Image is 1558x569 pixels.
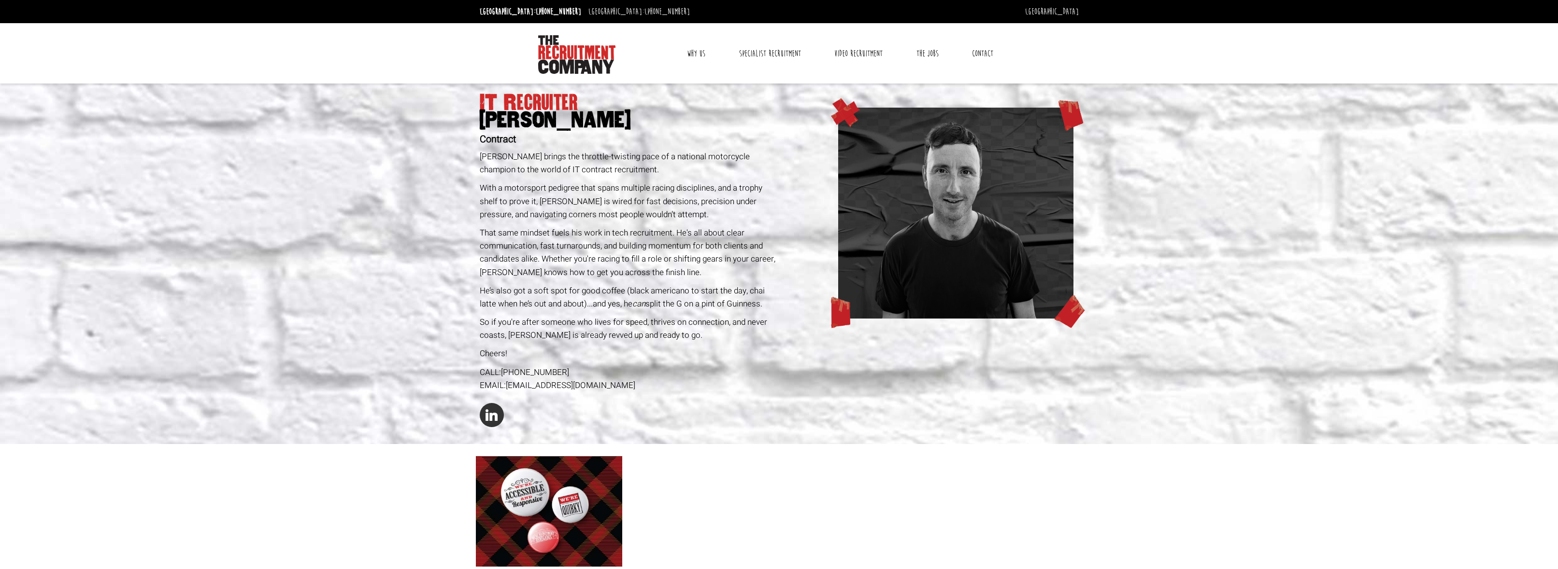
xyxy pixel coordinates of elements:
a: [PHONE_NUMBER] [501,366,569,378]
em: can [632,298,645,310]
li: [GEOGRAPHIC_DATA]: [586,4,692,19]
a: The Jobs [909,42,946,66]
p: That same mindset fuels his work in tech recruitment. He's all about clear communication, fast tu... [480,226,776,279]
p: [PERSON_NAME] brings the throttle-twisting pace of a national motorcycle champion to the world of... [480,150,776,176]
a: [EMAIL_ADDRESS][DOMAIN_NAME] [506,379,635,391]
a: Specialist Recruitment [732,42,808,66]
a: [PHONE_NUMBER] [644,6,690,17]
div: CALL: [480,366,776,379]
h1: IT Recruiter [480,94,776,129]
p: So if you're after someone who lives for speed, thrives on connection, and never coasts, [PERSON_... [480,316,776,342]
h2: Contract [480,134,776,145]
a: Video Recruitment [827,42,890,66]
a: [PHONE_NUMBER] [536,6,581,17]
img: ross-www.png [838,108,1074,319]
a: [GEOGRAPHIC_DATA] [1025,6,1079,17]
p: With a motorsport pedigree that spans multiple racing disciplines, and a trophy shelf to prove it... [480,181,776,221]
div: EMAIL: [480,379,776,392]
img: The Recruitment Company [538,35,615,74]
a: Contact [965,42,1001,66]
span: [PERSON_NAME] [480,111,776,129]
p: He’s also got a soft spot for good coffee (black americano to start the day, chai latte when he’s... [480,284,776,310]
li: [GEOGRAPHIC_DATA]: [477,4,584,19]
a: Why Us [680,42,713,66]
p: Cheers! [480,347,776,360]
